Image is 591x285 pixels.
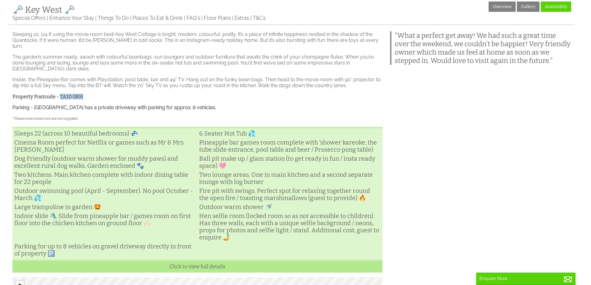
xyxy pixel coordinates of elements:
strong: Property Postcode - TA10 0BH [12,94,83,100]
p: The garden’s summer-ready, awash with colourful beanbags, sun loungers and outdoor furniture that... [12,54,383,72]
li: Large trampoline in garden 🤩 [12,203,197,212]
blockquote: "What a perfect get away! We had such a great time over the weekend, we couldn’t be happier! Very... [390,31,571,65]
li: Two kitchens. Main kitchen complete with indoor dining table for 22 people [12,170,197,186]
p: Sleeping 22, (24 if using the movie room bed) Key West Cottage is bright, modern, colourful, pret... [12,31,383,49]
li: Parking for up to 8 vehicles on gravel driveway directly in front of property 🅿️ [12,242,197,258]
a: Extras [235,15,249,21]
a: FAQ's [186,15,200,21]
a: Click to view full details [12,260,383,273]
li: Ball pit make up / glam station (to get ready in fun / insta ready space) 🩷 [197,154,382,170]
a: Enhance Your Stay [49,15,94,21]
li: Two lounge areas. One in main kitchen and a second separate lounge with log burner [197,170,382,186]
a: Things To Do [98,15,129,21]
strong: Parking - [GEOGRAPHIC_DATA] has a private driveway with parking for approx. 8 vehicles. [12,105,216,110]
li: Indoor slide 🛝 Slide from pineapple bar / games room on first floor into the chicken kitchen on g... [12,212,197,228]
li: Fire pit with swings. Perfect spot for relaxing together round the open fire / toasting marshmall... [197,186,382,203]
li: Outdoor swimming pool (April - September). No pool October - March 💦 [12,186,197,203]
a: Places To Eat & Drink [132,15,183,21]
a: 🗝️ Key West 🗝️ [12,5,75,15]
li: Outdoor warm shower 🚿 [197,203,382,212]
a: Special Offers [12,15,46,21]
h5: *Please note travel cots are not supplied. [12,116,383,121]
li: 6 Seater Hot Tub 💦 [197,129,382,138]
a: Floor Plans [204,15,231,21]
a: Overview [489,2,516,12]
p: Enquire Now [479,276,572,281]
p: Inside, the Pineapple Bar comes with Playstation, pool table, bar and 49” TV. Hang out on the fun... [12,77,383,88]
li: Cinema Room perfect for Netflix or games such as Mr & Mrs [PERSON_NAME] [12,138,197,154]
li: Hen selfie room (locked room so as not accessible to children). Has three walls, each with a uniq... [197,212,382,242]
li: Pineapple bar games room complete with ‘shower kareoke, the tube slide entrance, pool table and b... [197,138,382,154]
a: Gallery [517,2,540,12]
li: Sleeps 22 (across 10 beautiful bedrooms) 💤 [12,129,197,138]
a: T&Cs [253,15,266,21]
a: Availability [541,2,571,12]
li: Dog Friendly (outdoor warm shower for muddy paws) and excellent rural dog walks. Garden enclosed 🐾 [12,154,197,170]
